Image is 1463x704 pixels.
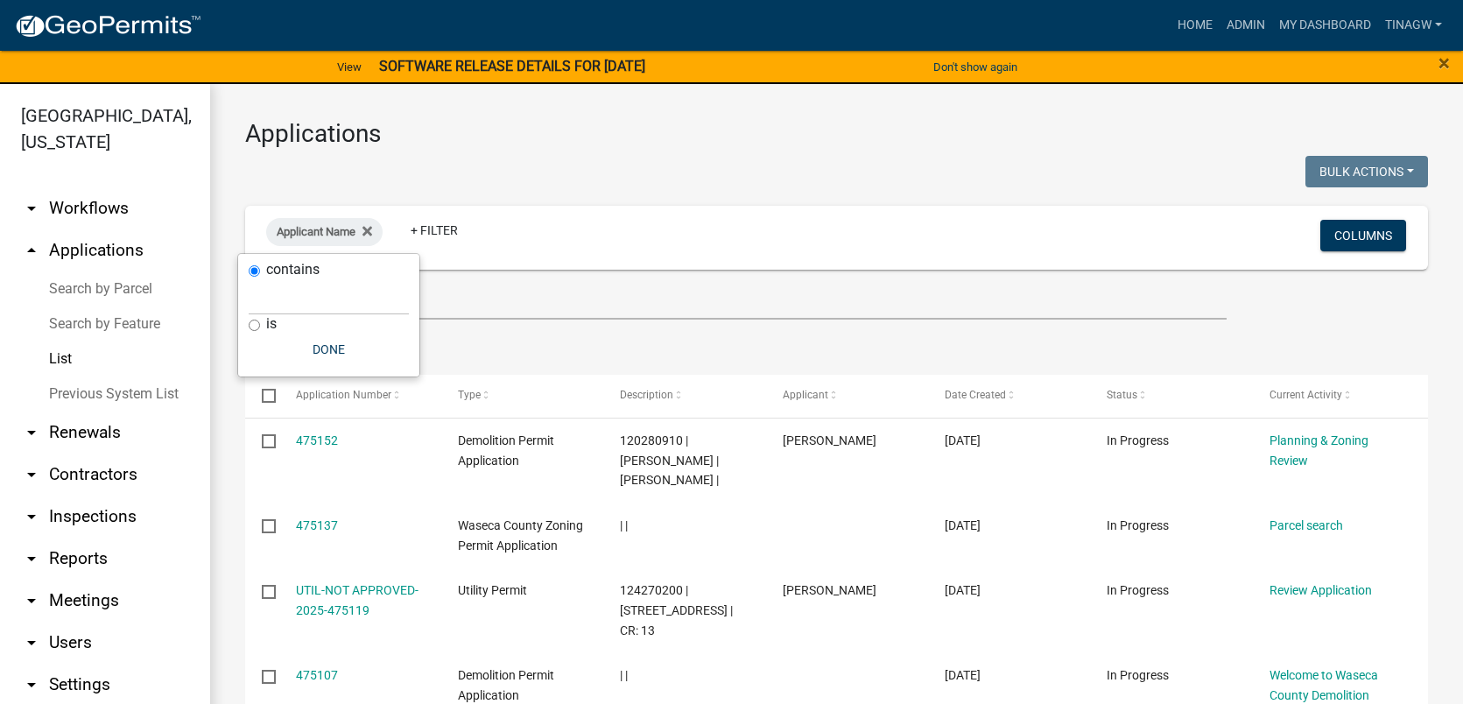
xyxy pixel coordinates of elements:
a: Parcel search [1270,518,1343,532]
a: 475137 [296,518,338,532]
span: Description [620,389,673,401]
span: 09/08/2025 [945,583,981,597]
span: Tim Madlo [783,583,876,597]
i: arrow_drop_up [21,240,42,261]
a: View [330,53,369,81]
datatable-header-cell: Current Activity [1253,375,1415,417]
a: Review Application [1270,583,1372,597]
label: contains [266,263,320,277]
span: Chad Grunwald [783,433,876,447]
span: Current Activity [1270,389,1342,401]
h3: Applications [245,119,1428,149]
span: Demolition Permit Application [458,433,554,468]
a: UTIL-NOT APPROVED-2025-475119 [296,583,419,617]
a: My Dashboard [1272,9,1378,42]
span: Demolition Permit Application [458,668,554,702]
datatable-header-cell: Application Number [278,375,440,417]
a: Planning & Zoning Review [1270,433,1368,468]
i: arrow_drop_down [21,674,42,695]
span: In Progress [1107,583,1169,597]
i: arrow_drop_down [21,548,42,569]
span: × [1438,51,1450,75]
datatable-header-cell: Description [603,375,765,417]
datatable-header-cell: Status [1090,375,1252,417]
i: arrow_drop_down [21,464,42,485]
span: 09/08/2025 [945,518,981,532]
span: Date Created [945,389,1006,401]
label: is [266,317,277,331]
span: Application Number [296,389,391,401]
a: Admin [1220,9,1272,42]
a: 475107 [296,668,338,682]
span: In Progress [1107,668,1169,682]
i: arrow_drop_down [21,632,42,653]
a: + Filter [397,215,472,246]
span: Status [1107,389,1137,401]
span: 09/08/2025 [945,433,981,447]
span: Utility Permit [458,583,527,597]
span: Applicant [783,389,828,401]
button: Close [1438,53,1450,74]
datatable-header-cell: Type [441,375,603,417]
span: | | [620,518,628,532]
span: 09/08/2025 [945,668,981,682]
a: 475152 [296,433,338,447]
datatable-header-cell: Applicant [766,375,928,417]
span: In Progress [1107,433,1169,447]
button: Don't show again [926,53,1024,81]
i: arrow_drop_down [21,506,42,527]
i: arrow_drop_down [21,198,42,219]
span: 124270200 | 36994 CLEAR LAKE DR | Clear Lake Drive/County Road 13 | CR: 13 [620,583,733,637]
a: TinaGW [1378,9,1449,42]
span: 120280910 | JESSICA L ROYER | CHAD B GRUNWALD | [620,433,719,488]
button: Done [249,334,409,365]
datatable-header-cell: Select [245,375,278,417]
span: In Progress [1107,518,1169,532]
span: Applicant Name [277,225,355,238]
input: Search for applications [245,284,1227,320]
datatable-header-cell: Date Created [928,375,1090,417]
span: Waseca County Zoning Permit Application [458,518,583,553]
button: Columns [1320,220,1406,251]
i: arrow_drop_down [21,422,42,443]
button: Bulk Actions [1305,156,1428,187]
span: | | [620,668,628,682]
span: Type [458,389,481,401]
strong: SOFTWARE RELEASE DETAILS FOR [DATE] [379,58,645,74]
a: Home [1171,9,1220,42]
i: arrow_drop_down [21,590,42,611]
